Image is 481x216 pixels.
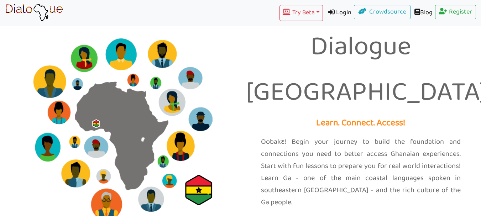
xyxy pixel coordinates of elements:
img: learn African language platform app [5,4,63,22]
a: Login [323,5,354,21]
a: Blog [411,5,435,21]
p: Dialogue [GEOGRAPHIC_DATA] [246,25,476,116]
button: Try Beta [279,5,323,21]
a: Register [435,5,476,19]
p: Oobakɛ! Begin your journey to build the foundation and connections you need to better access Ghan... [261,136,461,209]
a: Crowdsource [354,5,411,19]
p: Learn. Connect. Access! [246,116,476,131]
